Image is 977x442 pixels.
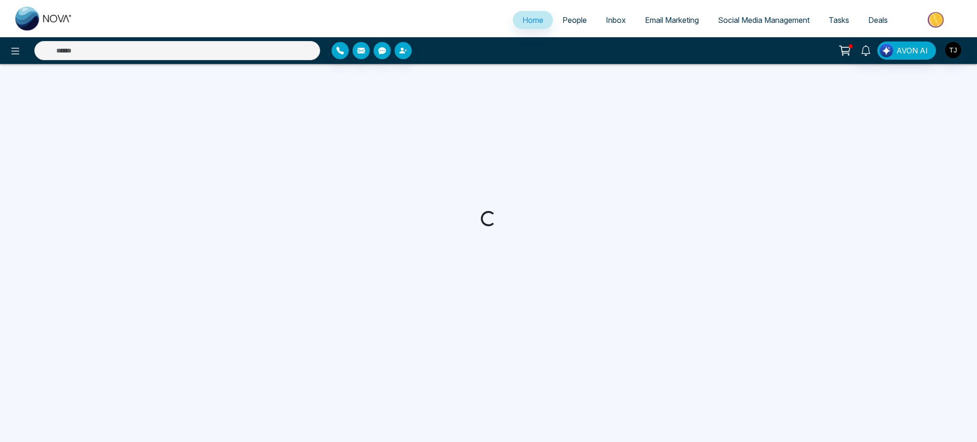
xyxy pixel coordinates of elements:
a: Home [513,11,553,29]
span: Tasks [829,15,849,25]
span: Inbox [606,15,626,25]
img: Lead Flow [880,44,893,57]
button: AVON AI [877,42,936,60]
img: User Avatar [945,42,961,58]
a: Social Media Management [708,11,819,29]
a: Tasks [819,11,859,29]
span: Social Media Management [718,15,810,25]
span: AVON AI [896,45,928,56]
span: Deals [868,15,888,25]
span: People [562,15,587,25]
a: Inbox [596,11,635,29]
img: Market-place.gif [902,9,971,31]
a: Email Marketing [635,11,708,29]
img: Nova CRM Logo [15,7,73,31]
span: Email Marketing [645,15,699,25]
span: Home [522,15,543,25]
a: Deals [859,11,897,29]
a: People [553,11,596,29]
